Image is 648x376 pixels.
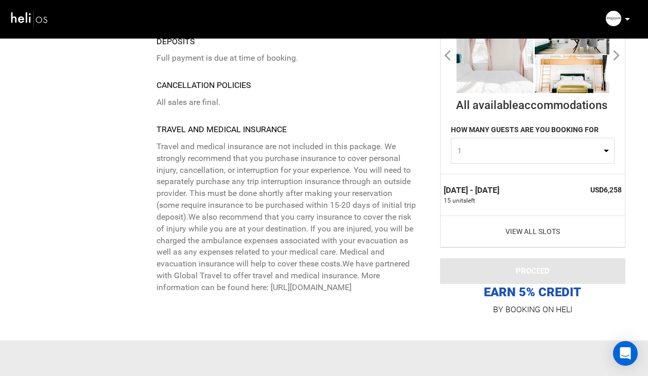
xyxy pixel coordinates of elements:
[457,16,533,93] img: 9b1691672eb7af115ce958a42432313c.jpeg
[612,46,622,63] button: Next
[456,94,609,113] div: All available
[606,11,621,26] img: 47905b7db714750b6b69a46a2c85af14.jpeg
[156,97,416,109] p: All sales are final.
[451,124,599,138] label: HOW MANY GUESTS ARE YOU BOOKING FOR
[156,80,251,90] strong: Cancellation Policies
[156,52,416,64] p: Full payment is due at time of booking.
[463,196,466,205] span: s
[613,341,638,366] div: Open Intercom Messenger
[444,196,451,205] span: 15
[548,185,622,195] span: USD6,258
[156,141,416,294] p: Travel and medical insurance are not included in this package. We strongly recommend that you pur...
[451,138,615,164] button: 1
[443,46,453,63] button: Previous
[518,99,607,112] span: accommodations
[444,226,622,237] a: View All Slots
[156,124,287,134] strong: TRAVEL AND MEDICAL INSURANCE
[444,185,499,196] label: [DATE] - [DATE]
[440,258,625,284] button: PROCEED
[535,55,610,93] img: 8952ffa5b8eb0888e56c6dfe91e43326.jpeg
[156,37,195,46] strong: Deposits
[452,196,475,205] span: unit left
[10,7,49,30] img: heli-logo
[440,302,625,317] p: BY BOOKING ON HELI
[458,146,601,156] span: 1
